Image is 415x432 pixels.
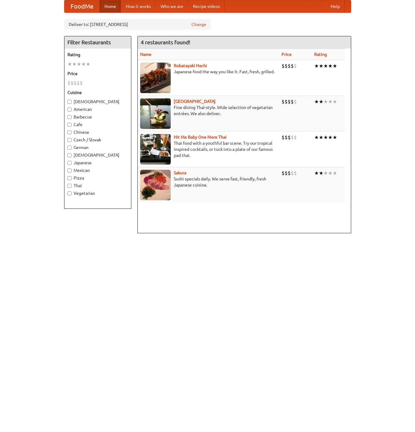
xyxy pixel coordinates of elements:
[67,80,71,86] li: $
[328,134,333,141] li: ★
[64,36,131,49] h4: Filter Restaurants
[174,170,186,175] a: Sakura
[294,170,297,176] li: $
[140,104,277,117] p: Fine dining Thai-style. Wide selection of vegetarian entrées. We also deliver.
[121,0,156,13] a: How it works
[67,176,71,180] input: Pizza
[288,134,291,141] li: $
[333,63,337,69] li: ★
[67,152,128,158] label: [DEMOGRAPHIC_DATA]
[191,21,206,27] a: Change
[314,52,327,57] a: Rating
[333,134,337,141] li: ★
[314,134,319,141] li: ★
[67,71,128,77] h5: Price
[291,63,294,69] li: $
[319,63,323,69] li: ★
[67,114,128,120] label: Barbecue
[294,63,297,69] li: $
[140,69,277,75] p: Japanese food the way you like it. Fast, fresh, grilled.
[67,184,71,188] input: Thai
[288,98,291,105] li: $
[67,99,128,105] label: [DEMOGRAPHIC_DATA]
[314,63,319,69] li: ★
[328,63,333,69] li: ★
[71,80,74,86] li: $
[74,80,77,86] li: $
[291,98,294,105] li: $
[140,176,277,188] p: Sushi specials daily. We serve fast, friendly, fresh Japanese cuisine.
[328,170,333,176] li: ★
[319,134,323,141] li: ★
[67,115,71,119] input: Barbecue
[67,122,128,128] label: Cafe
[282,63,285,69] li: $
[67,100,71,104] input: [DEMOGRAPHIC_DATA]
[67,123,71,127] input: Cafe
[291,134,294,141] li: $
[77,80,80,86] li: $
[67,107,71,111] input: American
[328,98,333,105] li: ★
[67,106,128,112] label: American
[314,98,319,105] li: ★
[140,140,277,158] p: Thai food with a youthful bar scene. Try our tropical inspired cocktails, or tuck into a plate of...
[86,61,90,67] li: ★
[288,170,291,176] li: $
[72,61,77,67] li: ★
[67,191,71,195] input: Vegetarian
[77,61,81,67] li: ★
[67,160,128,166] label: Japanese
[67,144,128,151] label: German
[285,98,288,105] li: $
[156,0,188,13] a: Who we are
[140,98,171,129] img: satay.jpg
[282,134,285,141] li: $
[67,52,128,58] h5: Rating
[319,98,323,105] li: ★
[282,98,285,105] li: $
[67,146,71,150] input: German
[100,0,121,13] a: Home
[323,170,328,176] li: ★
[314,170,319,176] li: ★
[174,63,207,68] a: Robatayaki Hachi
[174,99,216,104] a: [GEOGRAPHIC_DATA]
[174,135,227,140] b: Hit Me Baby One More Thai
[140,63,171,93] img: robatayaki.jpg
[285,63,288,69] li: $
[67,190,128,196] label: Vegetarian
[81,61,86,67] li: ★
[140,52,151,57] a: Name
[291,170,294,176] li: $
[67,175,128,181] label: Pizza
[323,98,328,105] li: ★
[67,169,71,172] input: Mexican
[282,170,285,176] li: $
[141,39,190,45] ng-pluralize: 4 restaurants found!
[80,80,83,86] li: $
[285,134,288,141] li: $
[294,98,297,105] li: $
[323,63,328,69] li: ★
[67,137,128,143] label: Czech / Slovak
[67,89,128,96] h5: Cuisine
[64,0,100,13] a: FoodMe
[326,0,345,13] a: Help
[282,52,292,57] a: Price
[288,63,291,69] li: $
[323,134,328,141] li: ★
[67,138,71,142] input: Czech / Slovak
[140,134,171,165] img: babythai.jpg
[67,167,128,173] label: Mexican
[140,170,171,200] img: sakura.jpg
[285,170,288,176] li: $
[188,0,225,13] a: Recipe videos
[67,153,71,157] input: [DEMOGRAPHIC_DATA]
[294,134,297,141] li: $
[67,129,128,135] label: Chinese
[67,183,128,189] label: Thai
